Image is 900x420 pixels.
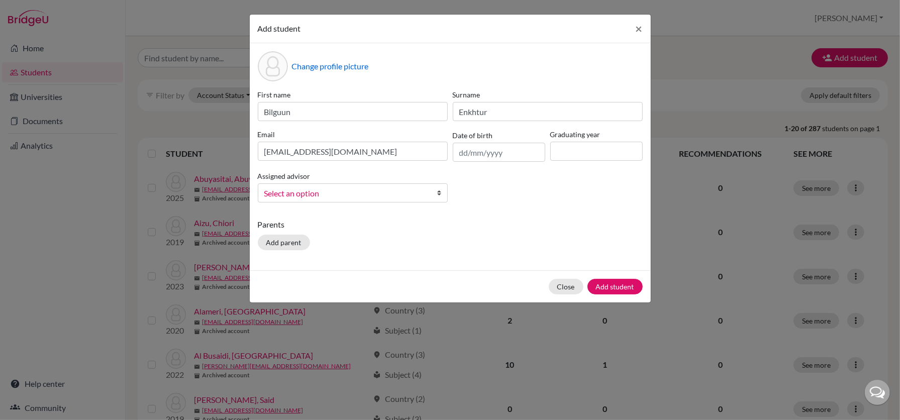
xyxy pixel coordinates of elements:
[264,187,428,200] span: Select an option
[258,235,310,250] button: Add parent
[453,130,493,141] label: Date of birth
[258,89,448,100] label: First name
[550,129,643,140] label: Graduating year
[628,15,651,43] button: Close
[258,219,643,231] p: Parents
[453,143,545,162] input: dd/mm/yyyy
[453,89,643,100] label: Surname
[258,171,311,181] label: Assigned advisor
[258,24,301,33] span: Add student
[258,51,288,81] div: Profile picture
[549,279,583,294] button: Close
[258,129,448,140] label: Email
[23,7,44,16] span: Help
[587,279,643,294] button: Add student
[636,21,643,36] span: ×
